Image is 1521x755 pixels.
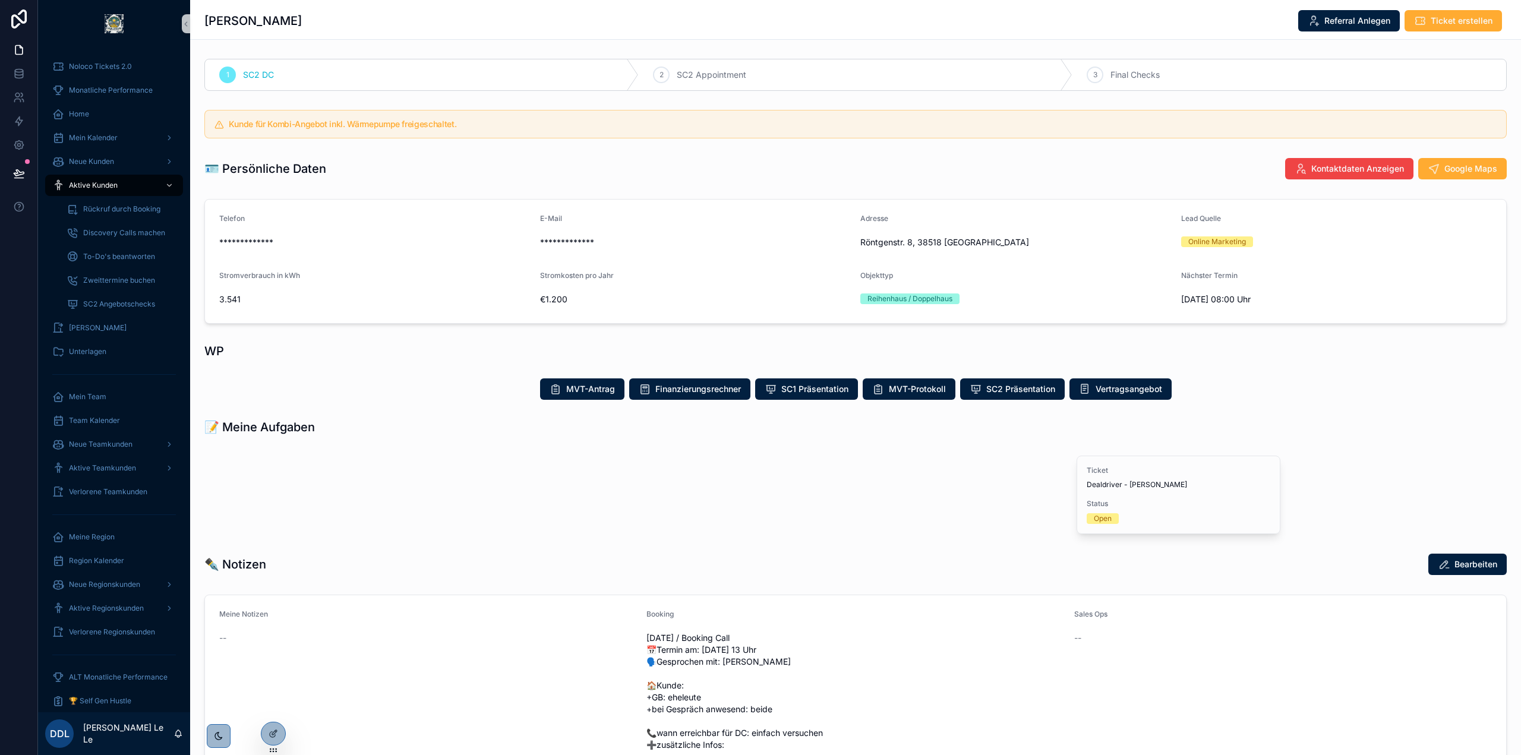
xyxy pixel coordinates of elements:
span: Noloco Tickets 2.0 [69,62,132,71]
a: Neue Teamkunden [45,434,183,455]
a: ALT Monatliche Performance [45,666,183,688]
a: To-Do's beantworten [59,246,183,267]
h5: Kunde für Kombi-Angebot inkl. Wärmepumpe freigeschaltet. [229,120,1497,128]
span: -- [1074,632,1081,644]
a: Mein Team [45,386,183,407]
span: Aktive Teamkunden [69,463,136,473]
button: Ticket erstellen [1405,10,1502,31]
span: Rückruf durch Booking [83,204,160,214]
span: Referral Anlegen [1324,15,1390,27]
span: Stromkosten pro Jahr [540,271,614,280]
a: 🏆 Self Gen Hustle [45,690,183,712]
a: Unterlagen [45,341,183,362]
span: 3 [1093,70,1097,80]
a: Discovery Calls machen [59,222,183,244]
span: Discovery Calls machen [83,228,165,238]
img: App logo [105,14,124,33]
span: MVT-Antrag [566,383,615,395]
span: E-Mail [540,214,562,223]
a: SC2 Angebotschecks [59,293,183,315]
a: Aktive Kunden [45,175,183,196]
span: Region Kalender [69,556,124,566]
span: Sales Ops [1074,609,1107,618]
a: Neue Kunden [45,151,183,172]
span: [DATE] 08:00 Uhr [1181,293,1492,305]
span: [PERSON_NAME] [69,323,127,333]
h1: [PERSON_NAME] [204,12,302,29]
span: Status [1087,499,1270,508]
a: Meine Region [45,526,183,548]
span: Home [69,109,89,119]
button: MVT-Protokoll [863,378,955,400]
a: Verlorene Teamkunden [45,481,183,503]
h1: WP [204,343,224,359]
span: DDL [50,726,70,741]
span: 3.541 [219,293,531,305]
span: Meine Region [69,532,115,542]
span: Unterlagen [69,347,106,356]
span: Bearbeiten [1454,558,1497,570]
span: Nächster Termin [1181,271,1238,280]
span: Adresse [860,214,888,223]
span: Google Maps [1444,163,1497,175]
button: Bearbeiten [1428,554,1507,575]
span: Vertragsangebot [1096,383,1162,395]
span: SC2 DC [243,69,274,81]
span: Final Checks [1110,69,1160,81]
span: SC2 Appointment [677,69,746,81]
a: [PERSON_NAME] [45,317,183,339]
span: Booking [646,609,674,618]
span: Verlorene Regionskunden [69,627,155,637]
div: Online Marketing [1188,236,1246,247]
span: Team Kalender [69,416,120,425]
button: MVT-Antrag [540,378,624,400]
span: Ticket erstellen [1431,15,1492,27]
span: Röntgenstr. 8, 38518 [GEOGRAPHIC_DATA] [860,236,1172,248]
button: Finanzierungsrechner [629,378,750,400]
span: Objekttyp [860,271,893,280]
button: Referral Anlegen [1298,10,1400,31]
span: €1.200 [540,293,851,305]
span: 🏆 Self Gen Hustle [69,696,131,706]
span: SC2 Angebotschecks [83,299,155,309]
span: Telefon [219,214,245,223]
span: 1 [226,70,229,80]
a: Monatliche Performance [45,80,183,101]
button: Google Maps [1418,158,1507,179]
span: Mein Kalender [69,133,118,143]
span: Mein Team [69,392,106,402]
h1: 🪪 Persönliche Daten [204,160,326,177]
a: Zweittermine buchen [59,270,183,291]
span: Aktive Kunden [69,181,118,190]
a: Neue Regionskunden [45,574,183,595]
span: Zweittermine buchen [83,276,155,285]
button: SC1 Präsentation [755,378,858,400]
span: Monatliche Performance [69,86,153,95]
span: SC2 Präsentation [986,383,1055,395]
span: Neue Kunden [69,157,114,166]
a: Home [45,103,183,125]
span: 2 [659,70,664,80]
p: [PERSON_NAME] Le Le [83,722,173,745]
a: Noloco Tickets 2.0 [45,56,183,77]
h1: 📝 Meine Aufgaben [204,419,315,435]
a: Team Kalender [45,410,183,431]
span: -- [219,632,226,644]
span: Meine Notizen [219,609,268,618]
button: SC2 Präsentation [960,378,1065,400]
span: To-Do's beantworten [83,252,155,261]
span: Kontaktdaten Anzeigen [1311,163,1404,175]
div: Open [1094,513,1112,524]
span: Aktive Regionskunden [69,604,144,613]
span: Neue Regionskunden [69,580,140,589]
span: Neue Teamkunden [69,440,132,449]
span: MVT-Protokoll [889,383,946,395]
a: Mein Kalender [45,127,183,149]
a: Rückruf durch Booking [59,198,183,220]
span: Finanzierungsrechner [655,383,741,395]
h1: ✒️ Notizen [204,556,266,573]
a: Verlorene Regionskunden [45,621,183,643]
span: ALT Monatliche Performance [69,672,168,682]
a: Aktive Regionskunden [45,598,183,619]
div: Reihenhaus / Doppelhaus [867,293,952,304]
